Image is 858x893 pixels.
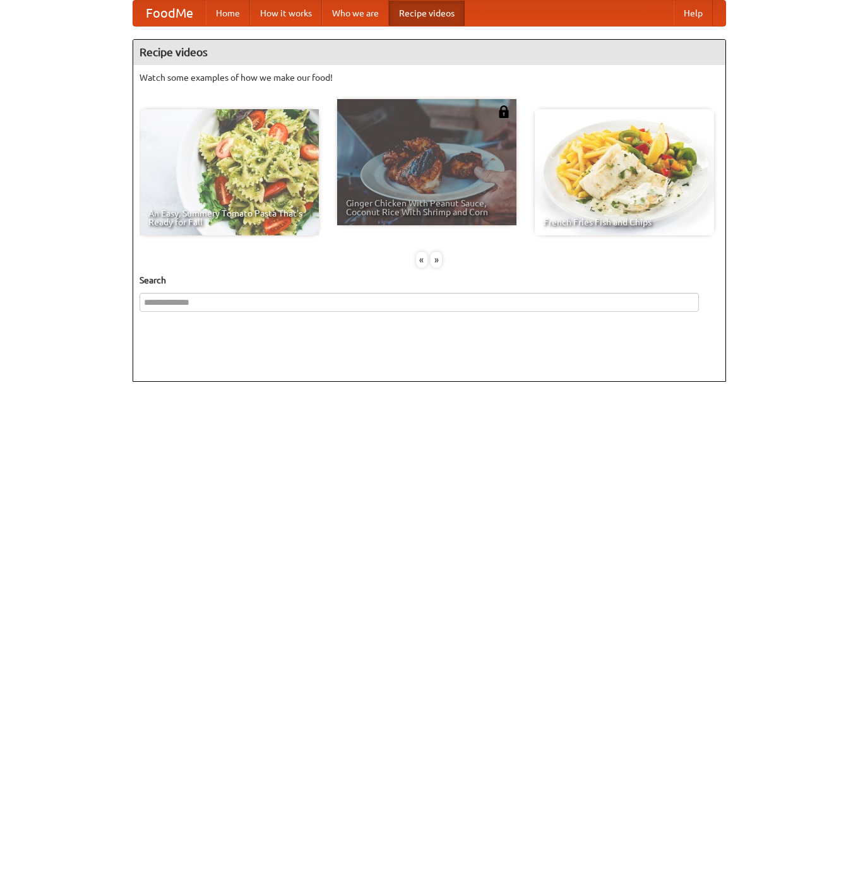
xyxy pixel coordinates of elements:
h4: Recipe videos [133,40,725,65]
a: How it works [250,1,322,26]
a: Who we are [322,1,389,26]
h5: Search [140,274,719,287]
div: « [416,252,427,268]
img: 483408.png [498,105,510,118]
a: Recipe videos [389,1,465,26]
a: An Easy, Summery Tomato Pasta That's Ready for Fall [140,109,319,235]
a: French Fries Fish and Chips [535,109,714,235]
p: Watch some examples of how we make our food! [140,71,719,84]
a: Home [206,1,250,26]
span: French Fries Fish and Chips [544,218,705,227]
div: » [431,252,442,268]
a: Help [674,1,713,26]
span: An Easy, Summery Tomato Pasta That's Ready for Fall [148,209,310,227]
a: FoodMe [133,1,206,26]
